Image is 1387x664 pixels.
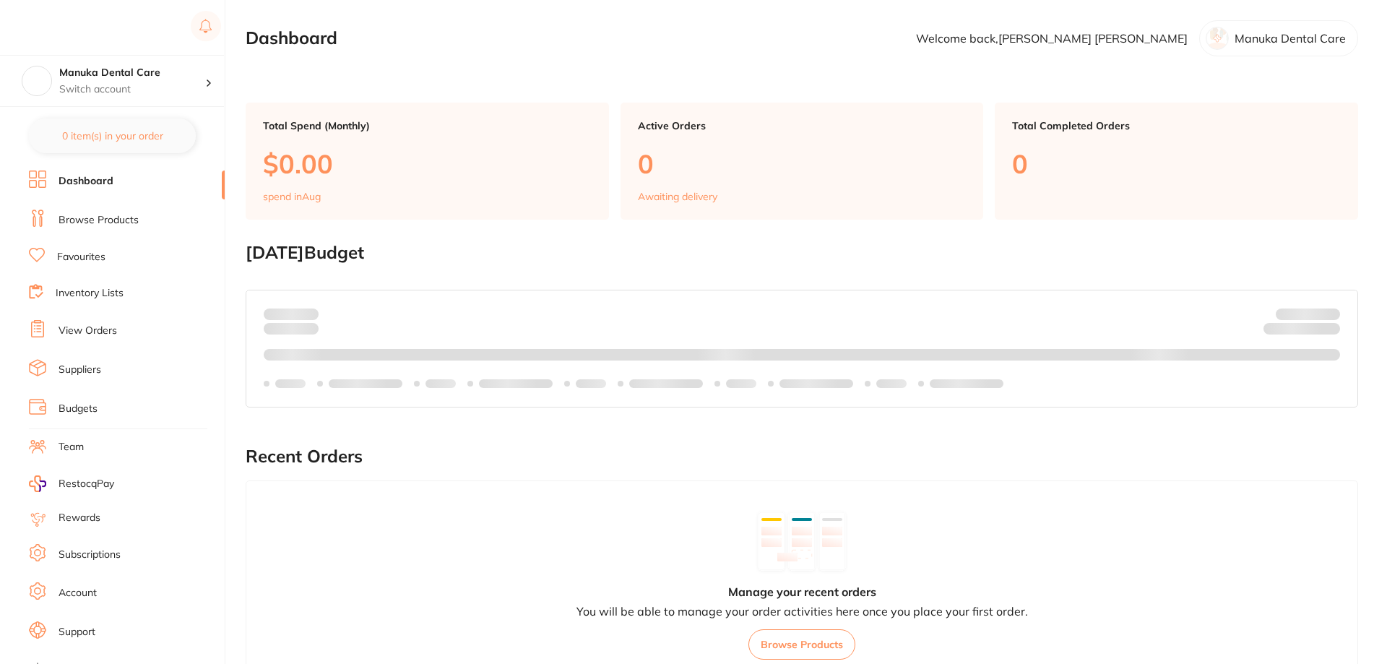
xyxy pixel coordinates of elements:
img: Manuka Dental Care [22,66,51,95]
h4: Manuka Dental Care [59,66,205,80]
a: Inventory Lists [56,286,124,301]
a: View Orders [59,324,117,338]
a: Rewards [59,511,100,525]
p: Labels [275,378,306,389]
p: Labels [576,378,606,389]
p: Budget: [1276,308,1340,319]
strong: $0.00 [293,307,319,320]
p: Awaiting delivery [638,191,717,202]
p: Labels extended [329,378,402,389]
a: Total Spend (Monthly)$0.00spend inAug [246,103,609,220]
a: Support [59,625,95,639]
p: Labels extended [629,378,703,389]
strong: $NaN [1312,307,1340,320]
p: month [264,320,319,337]
a: Dashboard [59,174,113,189]
a: Favourites [57,250,105,264]
a: Suppliers [59,363,101,377]
p: Welcome back, [PERSON_NAME] [PERSON_NAME] [916,32,1188,45]
a: Total Completed Orders0 [995,103,1358,220]
a: Account [59,586,97,600]
p: You will be able to manage your order activities here once you place your first order. [576,605,1028,618]
img: Restocq Logo [29,19,121,36]
a: Subscriptions [59,548,121,562]
button: 0 item(s) in your order [29,118,196,153]
p: Spent: [264,308,319,319]
h2: [DATE] Budget [246,243,1358,263]
a: Budgets [59,402,98,416]
p: Total Completed Orders [1012,120,1341,131]
p: 0 [638,149,967,178]
span: RestocqPay [59,477,114,491]
p: Active Orders [638,120,967,131]
p: Labels extended [479,378,553,389]
p: spend in Aug [263,191,321,202]
p: Labels [876,378,907,389]
p: Remaining: [1263,320,1340,337]
p: Manuka Dental Care [1235,32,1346,45]
strong: $0.00 [1315,325,1340,338]
h4: Manage your recent orders [728,585,876,598]
p: $0.00 [263,149,592,178]
p: Labels extended [930,378,1003,389]
p: Total Spend (Monthly) [263,120,592,131]
button: Browse Products [748,629,855,660]
p: 0 [1012,149,1341,178]
p: Labels extended [779,378,853,389]
a: RestocqPay [29,475,114,492]
img: RestocqPay [29,475,46,492]
a: Restocq Logo [29,11,121,44]
h2: Recent Orders [246,447,1358,467]
a: Active Orders0Awaiting delivery [621,103,984,220]
p: Labels [726,378,756,389]
a: Team [59,440,84,454]
a: Browse Products [59,213,139,228]
h2: Dashboard [246,28,337,48]
p: Switch account [59,82,205,97]
p: Labels [425,378,456,389]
